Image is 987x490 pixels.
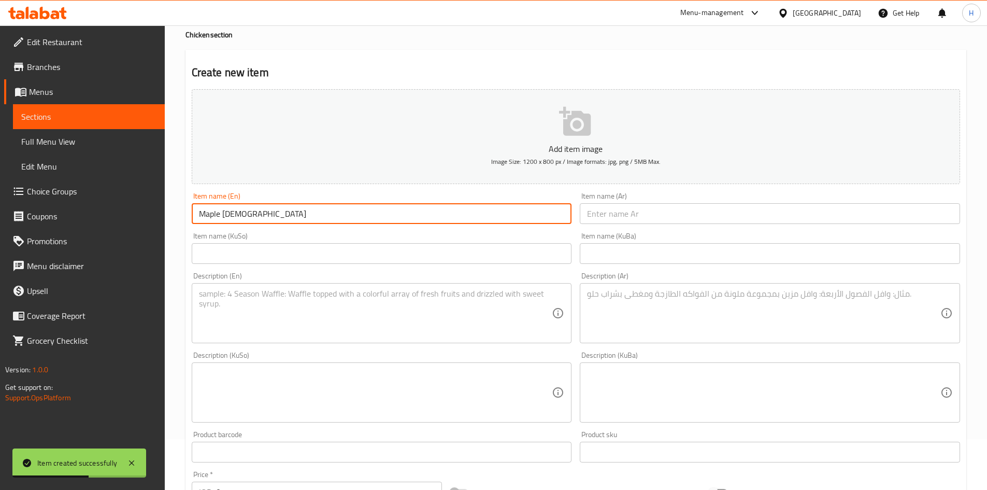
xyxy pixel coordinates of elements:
a: Full Menu View [13,129,165,154]
span: Grocery Checklist [27,334,156,347]
a: Upsell [4,278,165,303]
a: Edit Restaurant [4,30,165,54]
a: Menus [4,79,165,104]
h4: Chicken section [185,30,966,40]
a: Branches [4,54,165,79]
span: 1.0.0 [32,363,48,376]
input: Please enter product barcode [192,442,572,463]
span: Edit Menu [21,160,156,173]
span: Sections [21,110,156,123]
span: Menus [29,86,156,98]
span: Promotions [27,235,156,247]
button: Add item imageImage Size: 1200 x 800 px / Image formats: jpg, png / 5MB Max. [192,89,960,184]
input: Enter name KuBa [580,243,960,264]
a: Sections [13,104,165,129]
span: Image Size: 1200 x 800 px / Image formats: jpg, png / 5MB Max. [491,156,661,167]
span: Get support on: [5,381,53,394]
span: Coupons [27,210,156,222]
input: Please enter product sku [580,442,960,463]
h2: Create new item [192,65,960,80]
span: Branches [27,61,156,73]
span: Full Menu View [21,135,156,148]
a: Choice Groups [4,179,165,204]
span: H [969,7,974,19]
a: Edit Menu [13,154,165,179]
span: Edit Restaurant [27,36,156,48]
span: Upsell [27,285,156,297]
span: Menu disclaimer [27,260,156,272]
span: Version: [5,363,31,376]
input: Enter name KuSo [192,243,572,264]
input: Enter name Ar [580,203,960,224]
a: Menu disclaimer [4,254,165,278]
a: Grocery Checklist [4,328,165,353]
div: Item created successfully [37,457,117,469]
div: [GEOGRAPHIC_DATA] [793,7,861,19]
p: Add item image [208,143,944,155]
span: Choice Groups [27,185,156,198]
a: Coverage Report [4,303,165,328]
div: Menu-management [680,7,744,19]
a: Support.OpsPlatform [5,391,71,404]
a: Promotions [4,229,165,254]
span: Coverage Report [27,310,156,322]
input: Enter name En [192,203,572,224]
a: Coupons [4,204,165,229]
